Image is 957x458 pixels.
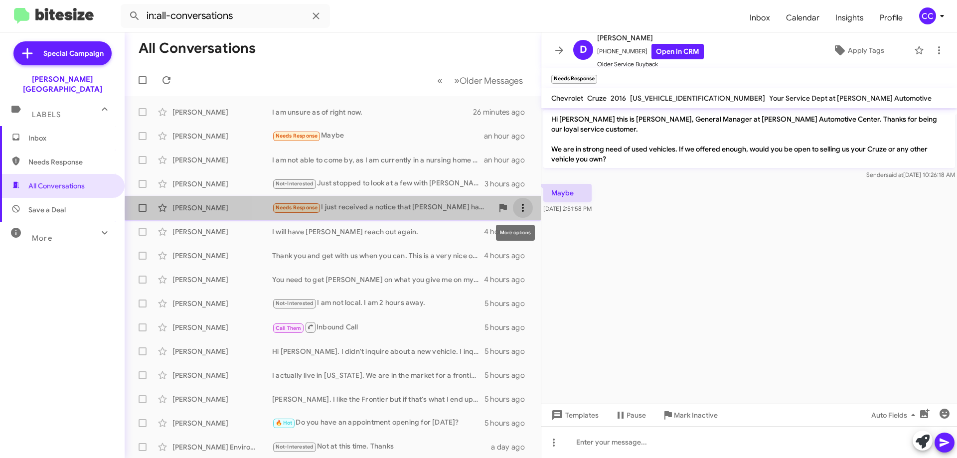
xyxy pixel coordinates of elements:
span: Cruze [587,94,607,103]
span: Special Campaign [43,48,104,58]
span: Mark Inactive [674,406,718,424]
div: 3 hours ago [484,179,533,189]
span: Needs Response [276,133,318,139]
div: CC [919,7,936,24]
div: More options [496,225,535,241]
nav: Page navigation example [432,70,529,91]
div: [PERSON_NAME] [172,322,272,332]
span: Older Service Buyback [597,59,704,69]
p: Hi [PERSON_NAME] this is [PERSON_NAME], General Manager at [PERSON_NAME] Automotive Center. Thank... [543,110,955,168]
div: Hi [PERSON_NAME]. I didn't inquire about a new vehicle. I inquired about wanting to check on the ... [272,346,484,356]
span: D [580,42,587,58]
div: 4 hours ago [484,227,533,237]
div: Inbound Call [272,321,484,333]
span: Needs Response [28,157,113,167]
div: Do you have an appointment opening for [DATE]? [272,417,484,429]
button: Next [448,70,529,91]
div: 5 hours ago [484,370,533,380]
span: Labels [32,110,61,119]
span: 2016 [611,94,626,103]
span: All Conversations [28,181,85,191]
div: I am not local. I am 2 hours away. [272,298,484,309]
div: Not at this time. Thanks [272,441,491,453]
span: Not-Interested [276,444,314,450]
a: Insights [827,3,872,32]
div: Maybe [272,130,484,142]
span: Call Them [276,325,302,331]
div: [PERSON_NAME] [172,394,272,404]
div: I am not able to come by, as I am currently in a nursing home recovering from [MEDICAL_DATA] surg... [272,155,484,165]
a: Profile [872,3,911,32]
div: a day ago [491,442,533,452]
span: More [32,234,52,243]
div: 26 minutes ago [473,107,533,117]
div: [PERSON_NAME] [172,131,272,141]
p: Maybe [543,184,592,202]
span: Apply Tags [848,41,884,59]
a: Special Campaign [13,41,112,65]
span: said at [886,171,903,178]
div: 5 hours ago [484,299,533,308]
button: Mark Inactive [654,406,726,424]
span: Save a Deal [28,205,66,215]
h1: All Conversations [139,40,256,56]
span: « [437,74,443,87]
span: » [454,74,460,87]
span: [PERSON_NAME] [597,32,704,44]
span: Your Service Dept at [PERSON_NAME] Automotive [769,94,932,103]
button: Pause [607,406,654,424]
span: Templates [549,406,599,424]
div: [PERSON_NAME] [172,179,272,189]
span: Auto Fields [871,406,919,424]
span: Not-Interested [276,180,314,187]
button: Previous [431,70,449,91]
div: 5 hours ago [484,418,533,428]
div: [PERSON_NAME] [172,203,272,213]
span: Not-Interested [276,300,314,306]
div: 5 hours ago [484,322,533,332]
div: [PERSON_NAME] [172,275,272,285]
div: I am unsure as of right now. [272,107,473,117]
span: Chevrolet [551,94,583,103]
span: Inbox [28,133,113,143]
div: You need to get [PERSON_NAME] on what you give me on my truck and the 1500. [272,275,484,285]
span: 🔥 Hot [276,420,293,426]
div: 5 hours ago [484,394,533,404]
div: [PERSON_NAME] [172,251,272,261]
button: Templates [541,406,607,424]
div: [PERSON_NAME] [172,107,272,117]
div: [PERSON_NAME] [172,418,272,428]
div: [PERSON_NAME] [172,299,272,308]
div: [PERSON_NAME] [172,346,272,356]
button: Apply Tags [807,41,909,59]
div: [PERSON_NAME] [172,155,272,165]
div: I actually live in [US_STATE]. We are in the market for a frontier and we have not decided betwee... [272,370,484,380]
div: I just received a notice that [PERSON_NAME] had applied for an auto loan for me and I contacted t... [272,202,493,213]
a: Calendar [778,3,827,32]
div: 4 hours ago [484,275,533,285]
span: [US_VEHICLE_IDENTIFICATION_NUMBER] [630,94,765,103]
span: Pause [627,406,646,424]
button: Auto Fields [863,406,927,424]
div: an hour ago [484,155,533,165]
span: [DATE] 2:51:58 PM [543,205,592,212]
div: [PERSON_NAME] [172,370,272,380]
div: [PERSON_NAME]. I like the Frontier but if that's what I end up buying it will probably be a new o... [272,394,484,404]
small: Needs Response [551,75,597,84]
div: 5 hours ago [484,346,533,356]
span: Older Messages [460,75,523,86]
a: Open in CRM [651,44,704,59]
span: Sender [DATE] 10:26:18 AM [866,171,955,178]
div: [PERSON_NAME] [172,227,272,237]
button: CC [911,7,946,24]
a: Inbox [742,3,778,32]
span: Needs Response [276,204,318,211]
span: [PHONE_NUMBER] [597,44,704,59]
div: Just stopped to look at a few with [PERSON_NAME]. All set for now not interested in any on the lo... [272,178,484,189]
div: 4 hours ago [484,251,533,261]
div: Thank you and get with us when you can. This is a very nice option and fits what you are looking ... [272,251,484,261]
div: [PERSON_NAME] Environmental Concepts Of Tn [172,442,272,452]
